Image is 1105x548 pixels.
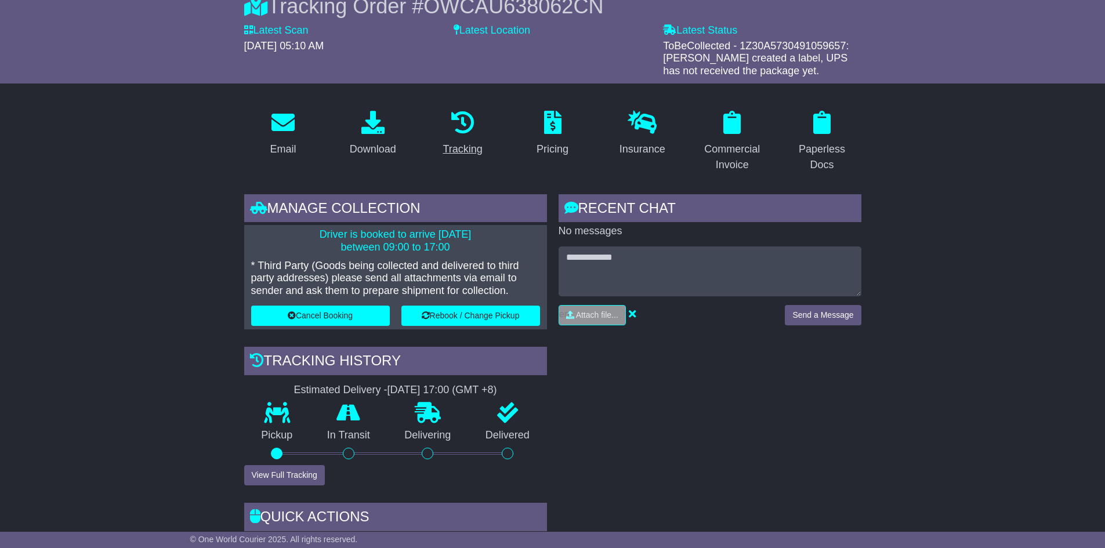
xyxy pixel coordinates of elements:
[663,40,849,77] span: ToBeCollected - 1Z30A5730491059657: [PERSON_NAME] created a label, UPS has not received the packa...
[262,107,303,161] a: Email
[244,194,547,226] div: Manage collection
[251,228,540,253] p: Driver is booked to arrive [DATE] between 09:00 to 17:00
[387,384,497,397] div: [DATE] 17:00 (GMT +8)
[701,141,764,173] div: Commercial Invoice
[350,141,396,157] div: Download
[693,107,771,177] a: Commercial Invoice
[443,141,482,157] div: Tracking
[559,194,861,226] div: RECENT CHAT
[783,107,861,177] a: Paperless Docs
[244,465,325,485] button: View Full Tracking
[251,306,390,326] button: Cancel Booking
[785,305,861,325] button: Send a Message
[244,503,547,534] div: Quick Actions
[529,107,576,161] a: Pricing
[244,347,547,378] div: Tracking history
[401,306,540,326] button: Rebook / Change Pickup
[244,40,324,52] span: [DATE] 05:10 AM
[791,141,854,173] div: Paperless Docs
[663,24,737,37] label: Latest Status
[190,535,358,544] span: © One World Courier 2025. All rights reserved.
[251,260,540,297] p: * Third Party (Goods being collected and delivered to third party addresses) please send all atta...
[342,107,404,161] a: Download
[387,429,469,442] p: Delivering
[270,141,296,157] div: Email
[310,429,387,442] p: In Transit
[244,384,547,397] div: Estimated Delivery -
[468,429,547,442] p: Delivered
[619,141,665,157] div: Insurance
[454,24,530,37] label: Latest Location
[435,107,490,161] a: Tracking
[612,107,673,161] a: Insurance
[244,24,309,37] label: Latest Scan
[559,225,861,238] p: No messages
[244,429,310,442] p: Pickup
[537,141,568,157] div: Pricing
